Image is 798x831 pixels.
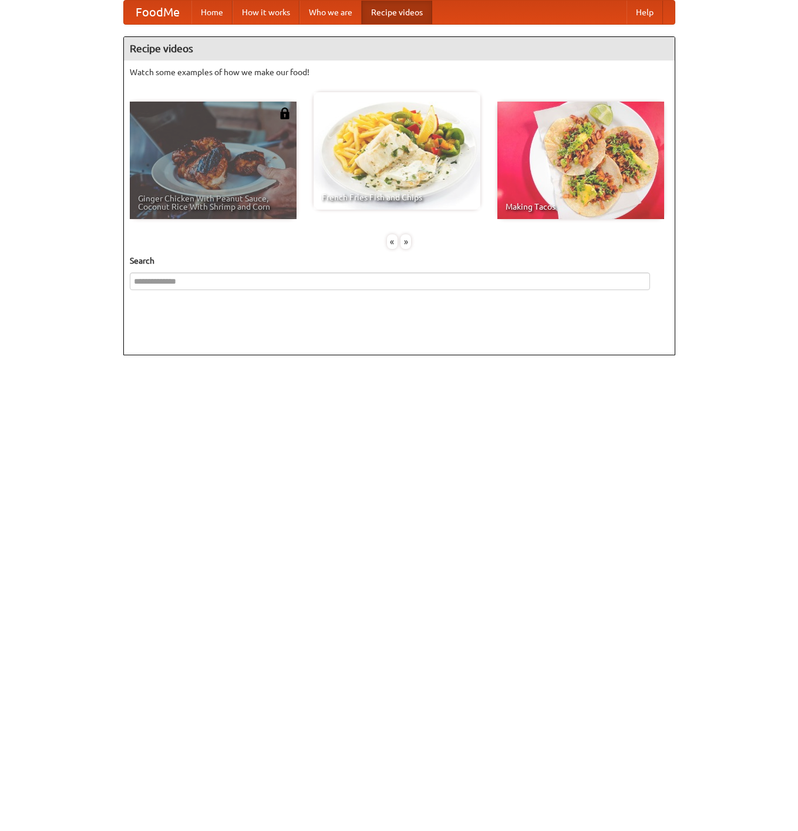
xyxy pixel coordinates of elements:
[362,1,432,24] a: Recipe videos
[497,102,664,219] a: Making Tacos
[314,92,480,210] a: French Fries Fish and Chips
[124,37,675,60] h4: Recipe videos
[299,1,362,24] a: Who we are
[279,107,291,119] img: 483408.png
[130,66,669,78] p: Watch some examples of how we make our food!
[124,1,191,24] a: FoodMe
[400,234,411,249] div: »
[233,1,299,24] a: How it works
[191,1,233,24] a: Home
[322,193,472,201] span: French Fries Fish and Chips
[627,1,663,24] a: Help
[387,234,398,249] div: «
[506,203,656,211] span: Making Tacos
[130,255,669,267] h5: Search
